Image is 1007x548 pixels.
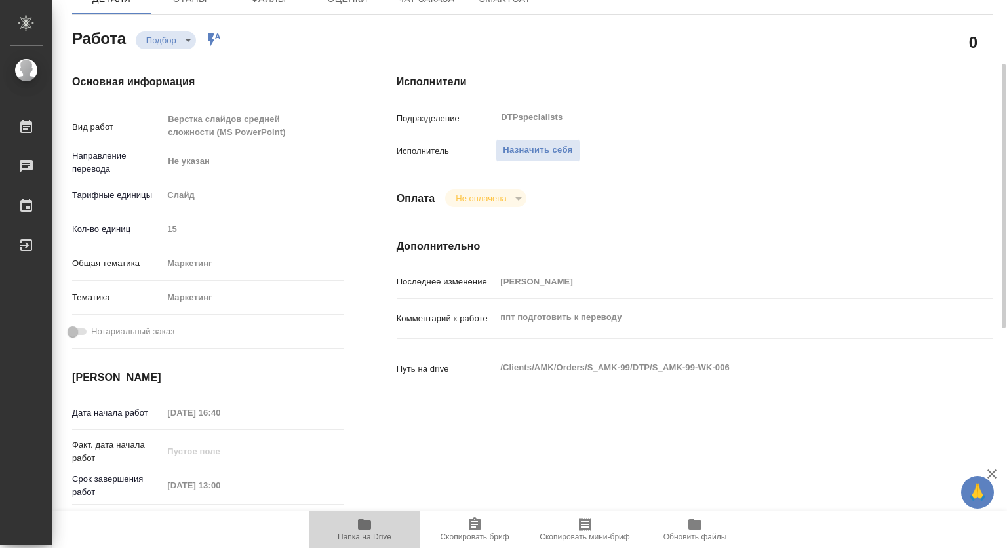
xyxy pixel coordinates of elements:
[309,511,420,548] button: Папка на Drive
[397,145,496,158] p: Исполнитель
[72,257,163,270] p: Общая тематика
[72,149,163,176] p: Направление перевода
[72,26,126,49] h2: Работа
[969,31,977,53] h2: 0
[142,35,180,46] button: Подбор
[163,286,344,309] div: Маркетинг
[163,442,277,461] input: Пустое поле
[338,532,391,541] span: Папка на Drive
[540,532,629,541] span: Скопировать мини-бриф
[72,74,344,90] h4: Основная информация
[397,239,993,254] h4: Дополнительно
[91,325,174,338] span: Нотариальный заказ
[397,275,496,288] p: Последнее изменение
[496,272,943,291] input: Пустое поле
[72,291,163,304] p: Тематика
[420,511,530,548] button: Скопировать бриф
[496,357,943,379] textarea: /Clients/AMK/Orders/S_AMK-99/DTP/S_AMK-99-WK-006
[72,370,344,385] h4: [PERSON_NAME]
[72,121,163,134] p: Вид работ
[445,189,526,207] div: Подбор
[397,191,435,206] h4: Оплата
[163,220,344,239] input: Пустое поле
[136,31,196,49] div: Подбор
[72,473,163,499] p: Срок завершения работ
[72,439,163,465] p: Факт. дата начала работ
[72,223,163,236] p: Кол-во единиц
[163,252,344,275] div: Маркетинг
[966,479,989,506] span: 🙏
[397,74,993,90] h4: Исполнители
[663,532,727,541] span: Обновить файлы
[72,406,163,420] p: Дата начала работ
[72,189,163,202] p: Тарифные единицы
[163,403,277,422] input: Пустое поле
[440,532,509,541] span: Скопировать бриф
[397,362,496,376] p: Путь на drive
[640,511,750,548] button: Обновить файлы
[397,312,496,325] p: Комментарий к работе
[452,193,510,204] button: Не оплачена
[397,112,496,125] p: Подразделение
[496,139,580,162] button: Назначить себя
[961,476,994,509] button: 🙏
[503,143,572,158] span: Назначить себя
[496,306,943,328] textarea: ппт подготовить к переводу
[163,476,277,495] input: Пустое поле
[163,184,344,206] div: Слайд
[530,511,640,548] button: Скопировать мини-бриф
